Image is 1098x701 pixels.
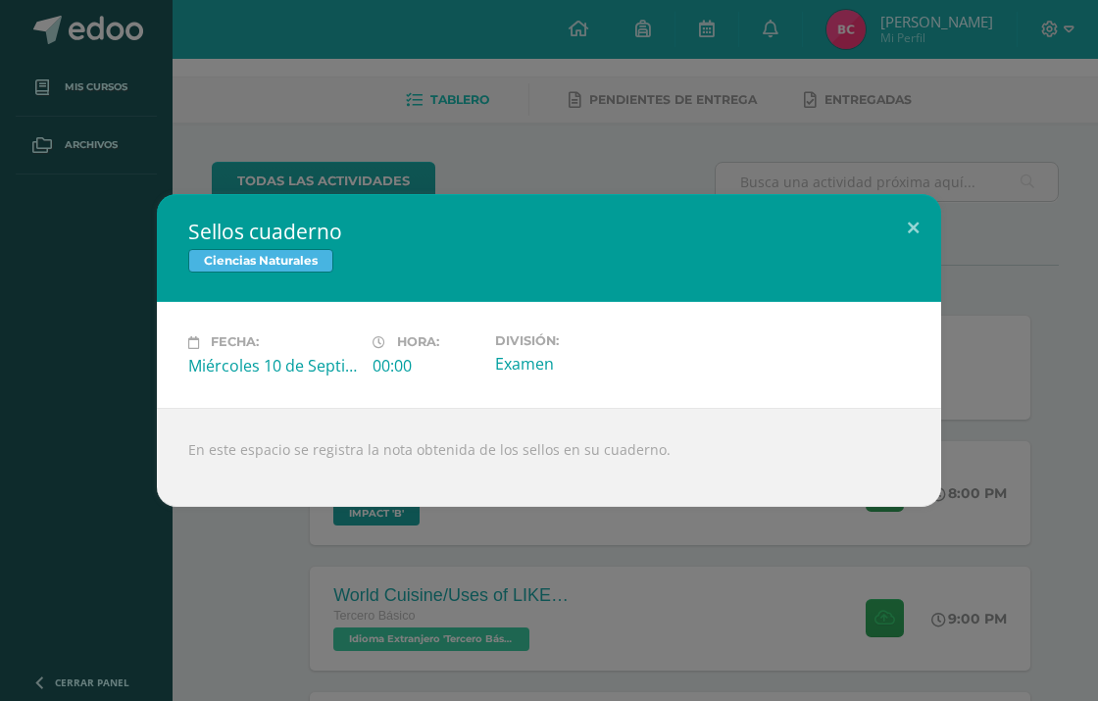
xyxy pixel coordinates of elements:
div: 00:00 [373,355,479,376]
button: Close (Esc) [885,194,941,261]
span: Fecha: [211,335,259,350]
label: División: [495,333,664,348]
span: Hora: [397,335,439,350]
div: Examen [495,353,664,375]
span: Ciencias Naturales [188,249,333,273]
div: En este espacio se registra la nota obtenida de los sellos en su cuaderno. [157,408,941,507]
h2: Sellos cuaderno [188,218,910,245]
div: Miércoles 10 de Septiembre [188,355,357,376]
